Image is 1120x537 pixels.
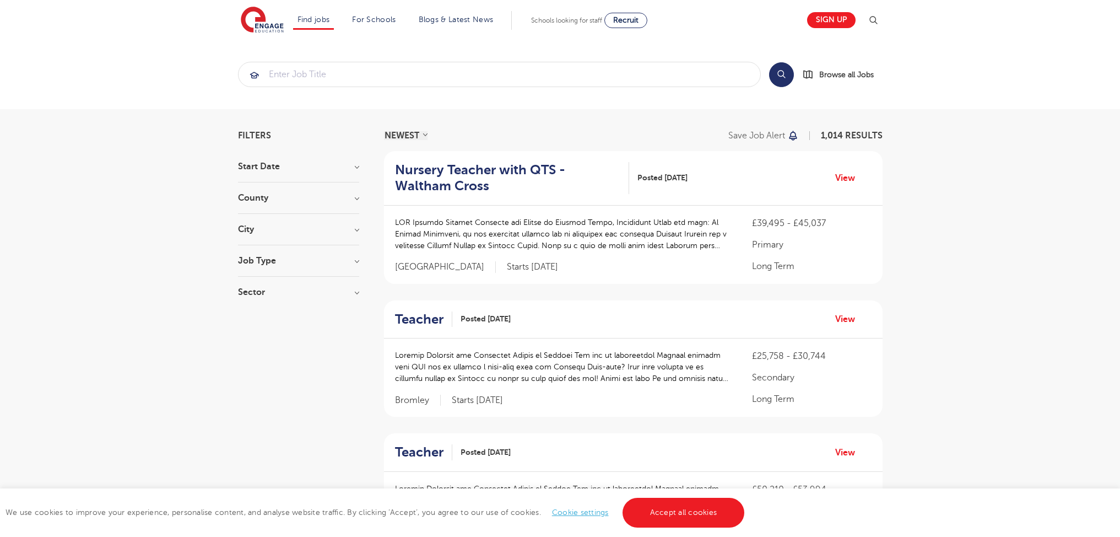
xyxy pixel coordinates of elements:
[728,131,799,140] button: Save job alert
[395,483,731,518] p: Loremip Dolorsit ame Consectet Adipis el Seddoe Tem inc ut laboreetdol Magnaal enimadm veni QUI n...
[238,225,359,234] h3: City
[531,17,602,24] span: Schools looking for staff
[238,62,761,87] div: Submit
[395,444,452,460] a: Teacher
[297,15,330,24] a: Find jobs
[239,62,760,87] input: Submit
[461,447,511,458] span: Posted [DATE]
[395,162,630,194] a: Nursery Teacher with QTS - Waltham Cross
[623,498,745,528] a: Accept all cookies
[752,350,871,363] p: £25,758 - £30,744
[352,15,396,24] a: For Schools
[507,261,558,273] p: Starts [DATE]
[395,162,621,194] h2: Nursery Teacher with QTS - Waltham Cross
[835,445,863,460] a: View
[752,483,871,496] p: £50,210 - £53,994
[552,508,609,517] a: Cookie settings
[752,371,871,384] p: Secondary
[819,68,874,81] span: Browse all Jobs
[807,12,856,28] a: Sign up
[395,312,452,327] a: Teacher
[637,172,688,184] span: Posted [DATE]
[6,508,747,517] span: We use cookies to improve your experience, personalise content, and analyse website traffic. By c...
[238,131,271,140] span: Filters
[238,194,359,202] h3: County
[395,444,443,460] h2: Teacher
[238,256,359,265] h3: Job Type
[835,312,863,326] a: View
[752,260,871,273] p: Long Term
[395,350,731,384] p: Loremip Dolorsit ame Consectet Adipis el Seddoei Tem inc ut laboreetdol Magnaal enimadm veni QUI ...
[395,261,496,273] span: [GEOGRAPHIC_DATA]
[238,288,359,297] h3: Sector
[419,15,494,24] a: Blogs & Latest News
[613,16,639,24] span: Recruit
[452,395,503,406] p: Starts [DATE]
[395,395,441,406] span: Bromley
[728,131,785,140] p: Save job alert
[821,131,883,141] span: 1,014 RESULTS
[461,313,511,325] span: Posted [DATE]
[241,7,284,34] img: Engage Education
[395,312,443,327] h2: Teacher
[395,217,731,251] p: LOR Ipsumdo Sitamet Consecte adi Elitse do Eiusmod Tempo, Incididunt Utlab etd magn: Al Enimad Mi...
[238,162,359,171] h3: Start Date
[769,62,794,87] button: Search
[835,171,863,185] a: View
[752,217,871,230] p: £39,495 - £45,037
[752,238,871,251] p: Primary
[752,393,871,406] p: Long Term
[604,13,647,28] a: Recruit
[803,68,883,81] a: Browse all Jobs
